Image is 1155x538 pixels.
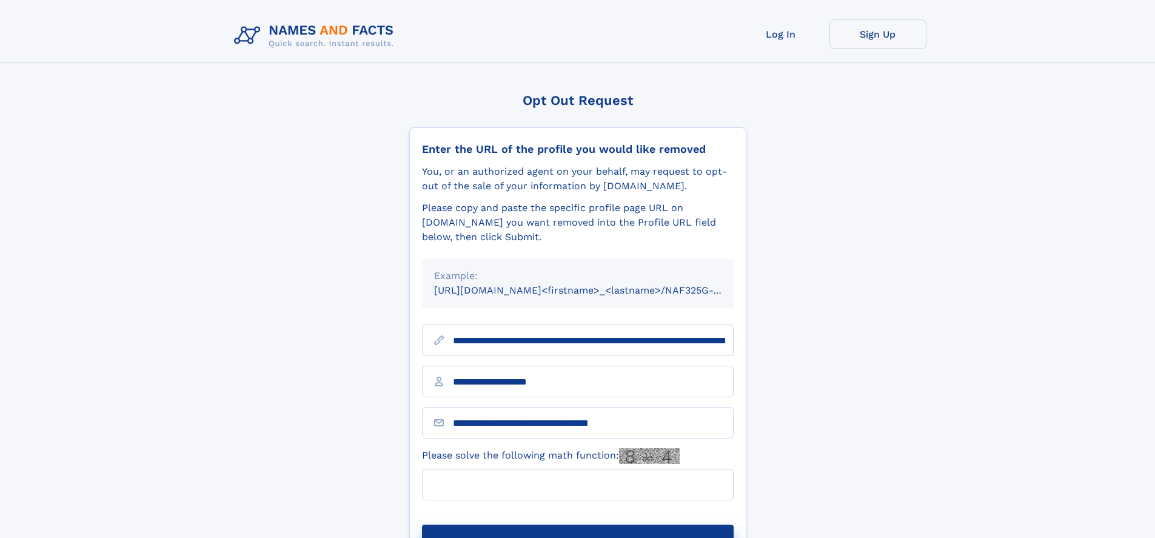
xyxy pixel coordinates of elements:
[229,19,404,52] img: Logo Names and Facts
[422,164,734,193] div: You, or an authorized agent on your behalf, may request to opt-out of the sale of your informatio...
[422,201,734,244] div: Please copy and paste the specific profile page URL on [DOMAIN_NAME] you want removed into the Pr...
[732,19,829,49] a: Log In
[422,448,680,464] label: Please solve the following math function:
[409,93,746,108] div: Opt Out Request
[829,19,926,49] a: Sign Up
[434,269,721,283] div: Example:
[434,284,757,296] small: [URL][DOMAIN_NAME]<firstname>_<lastname>/NAF325G-xxxxxxxx
[422,143,734,156] div: Enter the URL of the profile you would like removed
